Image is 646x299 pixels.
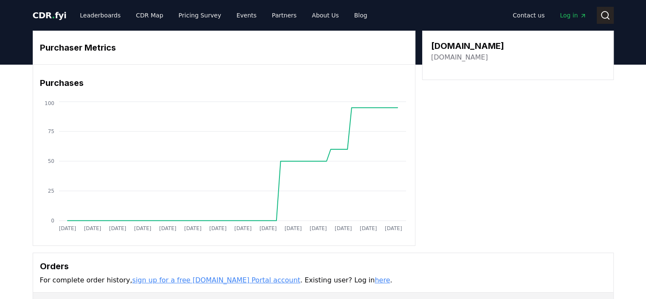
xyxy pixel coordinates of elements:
h3: Purchaser Metrics [40,41,408,54]
tspan: [DATE] [234,225,251,231]
tspan: 100 [45,100,54,106]
tspan: [DATE] [109,225,126,231]
tspan: [DATE] [360,225,377,231]
span: . [52,10,55,20]
span: Log in [560,11,586,20]
tspan: 50 [48,158,54,164]
h3: Orders [40,260,607,273]
a: sign up for a free [DOMAIN_NAME] Portal account [132,276,300,284]
nav: Main [73,8,374,23]
a: Events [230,8,263,23]
p: For complete order history, . Existing user? Log in . [40,275,607,285]
a: here [375,276,390,284]
tspan: [DATE] [84,225,101,231]
tspan: 0 [51,218,54,224]
h3: [DOMAIN_NAME] [431,40,504,52]
tspan: [DATE] [260,225,277,231]
nav: Main [506,8,593,23]
tspan: [DATE] [134,225,151,231]
a: CDR.fyi [33,9,67,21]
h3: Purchases [40,77,408,89]
a: Partners [265,8,303,23]
tspan: [DATE] [59,225,76,231]
tspan: [DATE] [184,225,201,231]
tspan: [DATE] [159,225,176,231]
a: [DOMAIN_NAME] [431,52,488,63]
tspan: [DATE] [335,225,352,231]
tspan: [DATE] [310,225,327,231]
a: Contact us [506,8,551,23]
tspan: [DATE] [285,225,302,231]
tspan: 75 [48,128,54,134]
a: Blog [347,8,374,23]
tspan: 25 [48,188,54,194]
a: Log in [553,8,593,23]
a: CDR Map [129,8,170,23]
a: Pricing Survey [172,8,228,23]
tspan: [DATE] [385,225,402,231]
a: About Us [305,8,345,23]
tspan: [DATE] [209,225,226,231]
a: Leaderboards [73,8,127,23]
span: CDR fyi [33,10,67,20]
